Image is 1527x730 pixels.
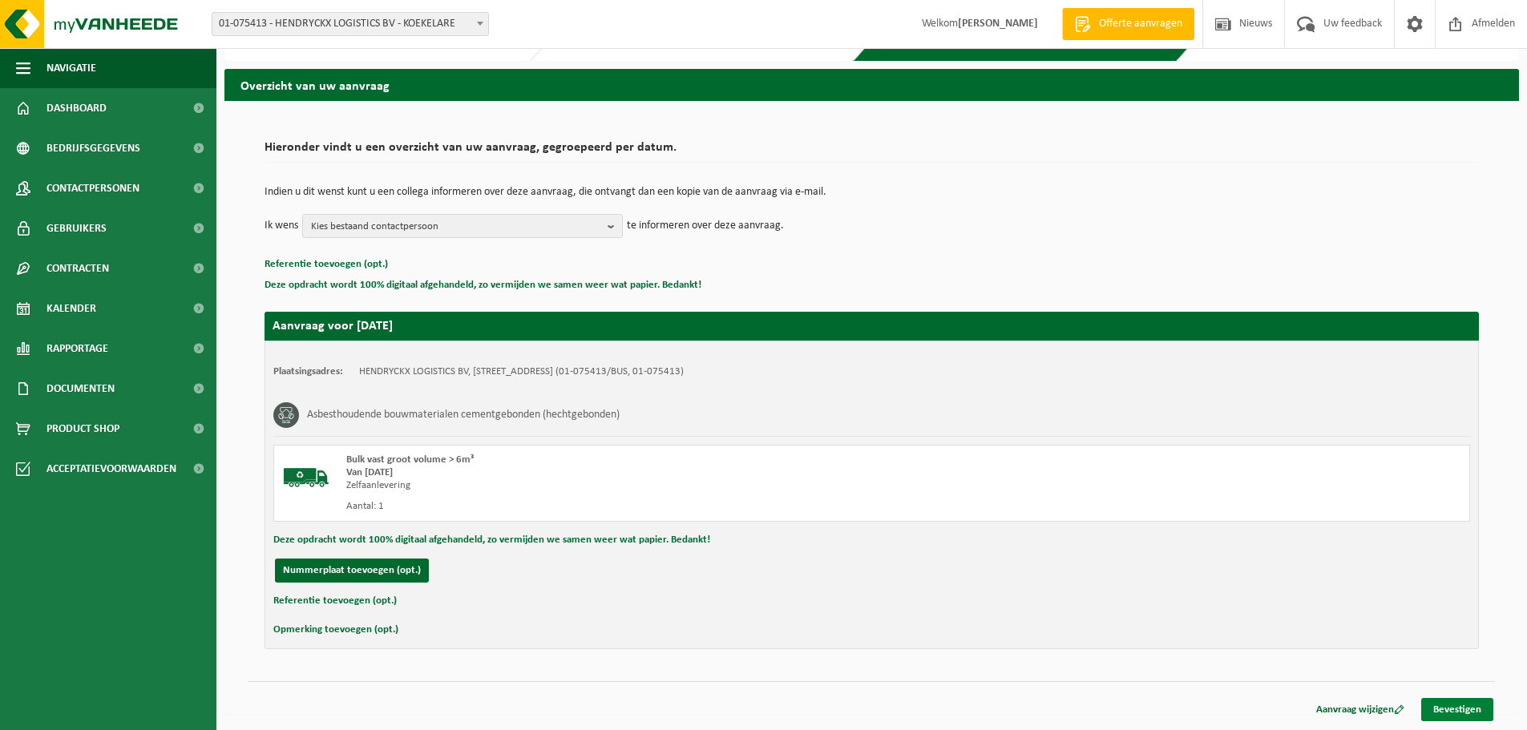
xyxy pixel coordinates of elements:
[265,275,701,296] button: Deze opdracht wordt 100% digitaal afgehandeld, zo vermijden we samen weer wat papier. Bedankt!
[46,48,96,88] span: Navigatie
[273,591,397,611] button: Referentie toevoegen (opt.)
[346,454,474,465] span: Bulk vast groot volume > 6m³
[1304,698,1416,721] a: Aanvraag wijzigen
[265,141,1479,163] h2: Hieronder vindt u een overzicht van uw aanvraag, gegroepeerd per datum.
[46,369,115,409] span: Documenten
[307,402,620,428] h3: Asbesthoudende bouwmaterialen cementgebonden (hechtgebonden)
[273,619,398,640] button: Opmerking toevoegen (opt.)
[282,454,330,502] img: BL-SO-LV.png
[359,365,684,378] td: HENDRYCKX LOGISTICS BV, [STREET_ADDRESS] (01-075413/BUS, 01-075413)
[46,248,109,288] span: Contracten
[46,409,119,449] span: Product Shop
[265,214,298,238] p: Ik wens
[1421,698,1493,721] a: Bevestigen
[275,559,429,583] button: Nummerplaat toevoegen (opt.)
[311,215,601,239] span: Kies bestaand contactpersoon
[265,254,388,275] button: Referentie toevoegen (opt.)
[212,13,488,35] span: 01-075413 - HENDRYCKX LOGISTICS BV - KOEKELARE
[46,128,140,168] span: Bedrijfsgegevens
[958,18,1038,30] strong: [PERSON_NAME]
[46,288,96,329] span: Kalender
[346,500,936,513] div: Aantal: 1
[46,449,176,489] span: Acceptatievoorwaarden
[346,467,393,478] strong: Van [DATE]
[302,214,623,238] button: Kies bestaand contactpersoon
[273,366,343,377] strong: Plaatsingsadres:
[46,208,107,248] span: Gebruikers
[1062,8,1194,40] a: Offerte aanvragen
[346,479,936,492] div: Zelfaanlevering
[46,88,107,128] span: Dashboard
[273,320,393,333] strong: Aanvraag voor [DATE]
[627,214,784,238] p: te informeren over deze aanvraag.
[273,530,710,551] button: Deze opdracht wordt 100% digitaal afgehandeld, zo vermijden we samen weer wat papier. Bedankt!
[265,187,1479,198] p: Indien u dit wenst kunt u een collega informeren over deze aanvraag, die ontvangt dan een kopie v...
[46,329,108,369] span: Rapportage
[1095,16,1186,32] span: Offerte aanvragen
[224,69,1519,100] h2: Overzicht van uw aanvraag
[212,12,489,36] span: 01-075413 - HENDRYCKX LOGISTICS BV - KOEKELARE
[46,168,139,208] span: Contactpersonen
